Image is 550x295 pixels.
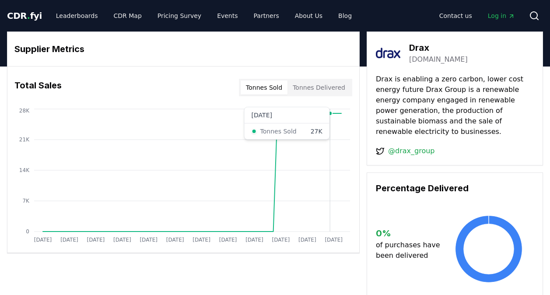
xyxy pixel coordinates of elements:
tspan: 28K [19,108,30,114]
h3: Total Sales [14,79,62,96]
nav: Main [49,8,359,24]
p: of purchases have been delivered [376,240,444,261]
span: CDR fyi [7,11,42,21]
h3: Percentage Delivered [376,182,534,195]
h3: 0 % [376,227,444,240]
tspan: [DATE] [325,237,343,243]
span: Log in [488,11,515,20]
a: Pricing Survey [151,8,208,24]
a: CDR Map [107,8,149,24]
tspan: [DATE] [193,237,210,243]
tspan: [DATE] [60,237,78,243]
a: Contact us [432,8,479,24]
a: Partners [247,8,286,24]
nav: Main [432,8,522,24]
tspan: 0 [26,228,29,235]
tspan: [DATE] [245,237,263,243]
tspan: [DATE] [272,237,290,243]
tspan: 7K [22,198,30,204]
tspan: [DATE] [298,237,316,243]
a: Leaderboards [49,8,105,24]
button: Tonnes Delivered [287,81,350,95]
a: @drax_group [388,146,434,156]
tspan: 14K [19,167,30,173]
tspan: [DATE] [166,237,184,243]
span: . [27,11,30,21]
img: Drax-logo [376,41,400,65]
h3: Drax [409,41,468,54]
a: CDR.fyi [7,10,42,22]
a: [DOMAIN_NAME] [409,54,468,65]
tspan: [DATE] [140,237,158,243]
a: Log in [481,8,522,24]
p: Drax is enabling a zero carbon, lower cost energy future Drax Group is a renewable energy company... [376,74,534,137]
a: Events [210,8,245,24]
a: Blog [331,8,359,24]
button: Tonnes Sold [241,81,287,95]
tspan: [DATE] [34,237,52,243]
h3: Supplier Metrics [14,42,352,56]
a: About Us [288,8,329,24]
tspan: [DATE] [219,237,237,243]
tspan: [DATE] [113,237,131,243]
tspan: 21K [19,137,30,143]
tspan: [DATE] [87,237,105,243]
